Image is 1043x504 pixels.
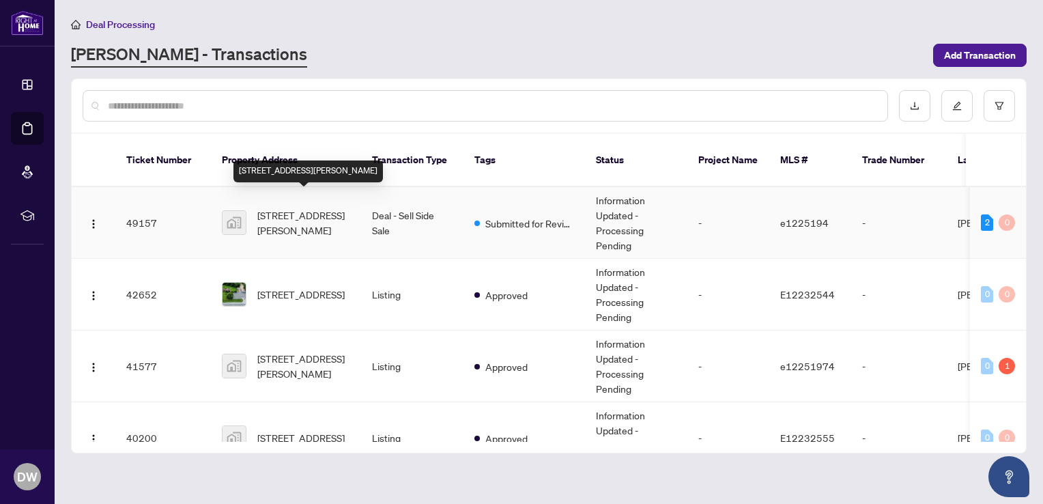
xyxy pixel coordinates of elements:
td: Information Updated - Processing Pending [585,402,687,474]
td: Information Updated - Processing Pending [585,259,687,331]
button: Logo [83,212,104,234]
button: Add Transaction [933,44,1027,67]
img: thumbnail-img [223,211,246,234]
span: Deal Processing [86,18,155,31]
td: Listing [361,402,463,474]
td: 41577 [115,331,211,402]
td: - [851,402,947,474]
img: Logo [88,434,99,445]
td: Deal - Sell Side Sale [361,187,463,259]
span: [STREET_ADDRESS] [257,287,345,302]
div: 0 [999,214,1015,231]
span: Submitted for Review [485,216,574,231]
div: 2 [981,214,993,231]
th: Status [585,134,687,187]
div: 0 [999,430,1015,446]
td: Information Updated - Processing Pending [585,187,687,259]
th: Tags [463,134,585,187]
th: Ticket Number [115,134,211,187]
th: Project Name [687,134,769,187]
div: 0 [981,358,993,374]
img: thumbnail-img [223,354,246,378]
th: MLS # [769,134,851,187]
td: 40200 [115,402,211,474]
img: Logo [88,362,99,373]
div: 1 [999,358,1015,374]
span: E12232544 [780,288,835,300]
td: - [687,259,769,331]
div: [STREET_ADDRESS][PERSON_NAME] [233,160,383,182]
img: logo [11,10,44,36]
td: - [851,331,947,402]
td: - [687,187,769,259]
th: Trade Number [851,134,947,187]
button: edit [941,90,973,122]
a: [PERSON_NAME] - Transactions [71,43,307,68]
th: Transaction Type [361,134,463,187]
td: - [687,331,769,402]
span: [STREET_ADDRESS][PERSON_NAME] [257,351,350,381]
button: Logo [83,427,104,449]
td: Listing [361,331,463,402]
span: download [910,101,919,111]
button: Open asap [988,456,1029,497]
img: thumbnail-img [223,426,246,449]
td: - [851,187,947,259]
span: DW [17,467,38,486]
span: home [71,20,81,29]
span: [STREET_ADDRESS] [257,430,345,445]
span: [STREET_ADDRESS][PERSON_NAME] [257,208,350,238]
span: Approved [485,431,528,446]
td: - [851,259,947,331]
span: e12251974 [780,360,835,372]
span: Approved [485,288,528,303]
div: 0 [981,430,993,446]
button: Logo [83,283,104,305]
div: 0 [999,286,1015,303]
button: Logo [83,355,104,377]
td: - [687,402,769,474]
img: Logo [88,219,99,229]
span: e1225194 [780,216,829,229]
img: thumbnail-img [223,283,246,306]
span: Approved [485,359,528,374]
div: 0 [981,286,993,303]
td: 42652 [115,259,211,331]
button: filter [984,90,1015,122]
span: edit [952,101,962,111]
span: E12232555 [780,432,835,444]
img: Logo [88,290,99,301]
span: filter [995,101,1004,111]
td: Information Updated - Processing Pending [585,331,687,402]
td: Listing [361,259,463,331]
button: download [899,90,930,122]
td: 49157 [115,187,211,259]
th: Property Address [211,134,361,187]
span: Add Transaction [944,44,1016,66]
